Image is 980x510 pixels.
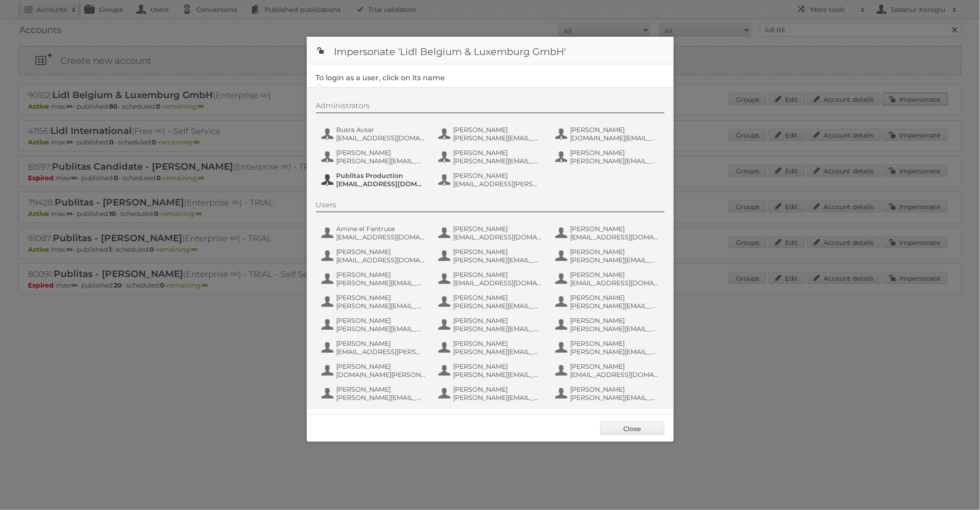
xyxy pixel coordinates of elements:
[554,384,662,403] button: [PERSON_NAME] [PERSON_NAME][EMAIL_ADDRESS][PERSON_NAME][DOMAIN_NAME]
[454,248,543,256] span: [PERSON_NAME]
[554,316,662,334] button: [PERSON_NAME] [PERSON_NAME][EMAIL_ADDRESS][PERSON_NAME][DOMAIN_NAME]
[570,316,659,325] span: [PERSON_NAME]
[337,325,426,333] span: [PERSON_NAME][EMAIL_ADDRESS][PERSON_NAME][DOMAIN_NAME]
[337,256,426,264] span: [EMAIL_ADDRESS][DOMAIN_NAME]
[570,149,659,157] span: [PERSON_NAME]
[454,339,543,348] span: [PERSON_NAME]
[554,361,662,380] button: [PERSON_NAME] [EMAIL_ADDRESS][DOMAIN_NAME]
[437,224,545,242] button: [PERSON_NAME] [EMAIL_ADDRESS][DOMAIN_NAME]
[337,394,426,402] span: [PERSON_NAME][EMAIL_ADDRESS][DOMAIN_NAME]
[337,348,426,356] span: [EMAIL_ADDRESS][PERSON_NAME][DOMAIN_NAME]
[316,101,664,113] div: Administrators
[337,126,426,134] span: Busra Avsar
[570,134,659,142] span: [DOMAIN_NAME][EMAIL_ADDRESS][DOMAIN_NAME]
[454,348,543,356] span: [PERSON_NAME][EMAIL_ADDRESS][DOMAIN_NAME]
[454,279,543,287] span: [EMAIL_ADDRESS][DOMAIN_NAME]
[554,247,662,265] button: [PERSON_NAME] [PERSON_NAME][EMAIL_ADDRESS][PERSON_NAME][DOMAIN_NAME]
[316,73,445,82] legend: To login as a user, click on its name
[454,225,543,233] span: [PERSON_NAME]
[337,371,426,379] span: [DOMAIN_NAME][PERSON_NAME][EMAIL_ADDRESS][DOMAIN_NAME]
[554,148,662,166] button: [PERSON_NAME] [PERSON_NAME][EMAIL_ADDRESS][DOMAIN_NAME]
[321,338,428,357] button: [PERSON_NAME] [EMAIL_ADDRESS][PERSON_NAME][DOMAIN_NAME]
[454,316,543,325] span: [PERSON_NAME]
[454,180,543,188] span: [EMAIL_ADDRESS][PERSON_NAME][DOMAIN_NAME]
[437,293,545,311] button: [PERSON_NAME] [PERSON_NAME][EMAIL_ADDRESS][DOMAIN_NAME]
[554,270,662,288] button: [PERSON_NAME] [EMAIL_ADDRESS][DOMAIN_NAME]
[570,225,659,233] span: [PERSON_NAME]
[454,371,543,379] span: [PERSON_NAME][EMAIL_ADDRESS][DOMAIN_NAME]
[570,339,659,348] span: [PERSON_NAME]
[321,171,428,189] button: Publitas Production [EMAIL_ADDRESS][DOMAIN_NAME]
[316,200,664,212] div: Users
[337,271,426,279] span: [PERSON_NAME]
[570,256,659,264] span: [PERSON_NAME][EMAIL_ADDRESS][PERSON_NAME][DOMAIN_NAME]
[454,362,543,371] span: [PERSON_NAME]
[554,293,662,311] button: [PERSON_NAME] [PERSON_NAME][EMAIL_ADDRESS][DOMAIN_NAME]
[554,224,662,242] button: [PERSON_NAME] [EMAIL_ADDRESS][DOMAIN_NAME]
[570,362,659,371] span: [PERSON_NAME]
[307,37,674,64] h1: Impersonate 'Lidl Belgium & Luxemburg GmbH'
[570,302,659,310] span: [PERSON_NAME][EMAIL_ADDRESS][DOMAIN_NAME]
[337,225,426,233] span: Amine el Fantruse
[437,384,545,403] button: [PERSON_NAME] [PERSON_NAME][EMAIL_ADDRESS][DOMAIN_NAME]
[570,248,659,256] span: [PERSON_NAME]
[437,148,545,166] button: [PERSON_NAME] [PERSON_NAME][EMAIL_ADDRESS][DOMAIN_NAME]
[437,125,545,143] button: [PERSON_NAME] [PERSON_NAME][EMAIL_ADDRESS][DOMAIN_NAME]
[321,270,428,288] button: [PERSON_NAME] [PERSON_NAME][EMAIL_ADDRESS][DOMAIN_NAME]
[454,325,543,333] span: [PERSON_NAME][EMAIL_ADDRESS][DOMAIN_NAME]
[437,361,545,380] button: [PERSON_NAME] [PERSON_NAME][EMAIL_ADDRESS][DOMAIN_NAME]
[321,316,428,334] button: [PERSON_NAME] [PERSON_NAME][EMAIL_ADDRESS][PERSON_NAME][DOMAIN_NAME]
[570,385,659,394] span: [PERSON_NAME]
[337,302,426,310] span: [PERSON_NAME][EMAIL_ADDRESS][PERSON_NAME][DOMAIN_NAME]
[454,126,543,134] span: [PERSON_NAME]
[554,125,662,143] button: [PERSON_NAME] [DOMAIN_NAME][EMAIL_ADDRESS][DOMAIN_NAME]
[454,233,543,241] span: [EMAIL_ADDRESS][DOMAIN_NAME]
[337,172,426,180] span: Publitas Production
[454,302,543,310] span: [PERSON_NAME][EMAIL_ADDRESS][DOMAIN_NAME]
[337,180,426,188] span: [EMAIL_ADDRESS][DOMAIN_NAME]
[337,149,426,157] span: [PERSON_NAME]
[321,361,428,380] button: [PERSON_NAME] [DOMAIN_NAME][PERSON_NAME][EMAIL_ADDRESS][DOMAIN_NAME]
[437,338,545,357] button: [PERSON_NAME] [PERSON_NAME][EMAIL_ADDRESS][DOMAIN_NAME]
[570,325,659,333] span: [PERSON_NAME][EMAIL_ADDRESS][PERSON_NAME][DOMAIN_NAME]
[321,247,428,265] button: [PERSON_NAME] [EMAIL_ADDRESS][DOMAIN_NAME]
[337,339,426,348] span: [PERSON_NAME]
[554,338,662,357] button: [PERSON_NAME] [PERSON_NAME][EMAIL_ADDRESS][DOMAIN_NAME]
[437,247,545,265] button: [PERSON_NAME] [PERSON_NAME][EMAIL_ADDRESS][DOMAIN_NAME]
[321,224,428,242] button: Amine el Fantruse [EMAIL_ADDRESS][DOMAIN_NAME]
[454,157,543,165] span: [PERSON_NAME][EMAIL_ADDRESS][DOMAIN_NAME]
[454,134,543,142] span: [PERSON_NAME][EMAIL_ADDRESS][DOMAIN_NAME]
[437,171,545,189] button: [PERSON_NAME] [EMAIL_ADDRESS][PERSON_NAME][DOMAIN_NAME]
[570,233,659,241] span: [EMAIL_ADDRESS][DOMAIN_NAME]
[600,421,664,435] a: Close
[337,362,426,371] span: [PERSON_NAME]
[454,149,543,157] span: [PERSON_NAME]
[337,248,426,256] span: [PERSON_NAME]
[337,157,426,165] span: [PERSON_NAME][EMAIL_ADDRESS][DOMAIN_NAME]
[321,125,428,143] button: Busra Avsar [EMAIL_ADDRESS][DOMAIN_NAME]
[570,394,659,402] span: [PERSON_NAME][EMAIL_ADDRESS][PERSON_NAME][DOMAIN_NAME]
[570,348,659,356] span: [PERSON_NAME][EMAIL_ADDRESS][DOMAIN_NAME]
[337,294,426,302] span: [PERSON_NAME]
[337,279,426,287] span: [PERSON_NAME][EMAIL_ADDRESS][DOMAIN_NAME]
[454,394,543,402] span: [PERSON_NAME][EMAIL_ADDRESS][DOMAIN_NAME]
[570,294,659,302] span: [PERSON_NAME]
[570,126,659,134] span: [PERSON_NAME]
[454,385,543,394] span: [PERSON_NAME]
[321,384,428,403] button: [PERSON_NAME] [PERSON_NAME][EMAIL_ADDRESS][DOMAIN_NAME]
[337,316,426,325] span: [PERSON_NAME]
[570,371,659,379] span: [EMAIL_ADDRESS][DOMAIN_NAME]
[454,256,543,264] span: [PERSON_NAME][EMAIL_ADDRESS][DOMAIN_NAME]
[454,271,543,279] span: [PERSON_NAME]
[337,134,426,142] span: [EMAIL_ADDRESS][DOMAIN_NAME]
[337,233,426,241] span: [EMAIL_ADDRESS][DOMAIN_NAME]
[321,148,428,166] button: [PERSON_NAME] [PERSON_NAME][EMAIL_ADDRESS][DOMAIN_NAME]
[454,172,543,180] span: [PERSON_NAME]
[570,271,659,279] span: [PERSON_NAME]
[570,157,659,165] span: [PERSON_NAME][EMAIL_ADDRESS][DOMAIN_NAME]
[337,385,426,394] span: [PERSON_NAME]
[437,316,545,334] button: [PERSON_NAME] [PERSON_NAME][EMAIL_ADDRESS][DOMAIN_NAME]
[570,279,659,287] span: [EMAIL_ADDRESS][DOMAIN_NAME]
[321,293,428,311] button: [PERSON_NAME] [PERSON_NAME][EMAIL_ADDRESS][PERSON_NAME][DOMAIN_NAME]
[454,294,543,302] span: [PERSON_NAME]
